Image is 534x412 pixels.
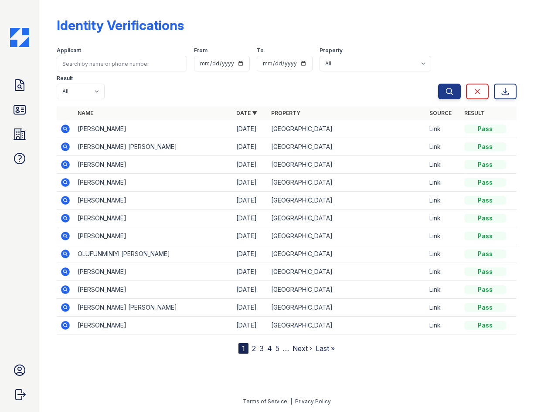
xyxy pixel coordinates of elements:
td: [GEOGRAPHIC_DATA] [268,227,426,245]
td: [PERSON_NAME] [74,192,233,209]
td: [DATE] [233,263,268,281]
td: [PERSON_NAME] [74,281,233,299]
td: [DATE] [233,299,268,317]
div: Pass [464,303,506,312]
a: Name [78,110,93,116]
td: [GEOGRAPHIC_DATA] [268,245,426,263]
a: Terms of Service [243,398,287,405]
td: [PERSON_NAME] [74,227,233,245]
span: … [283,343,289,354]
td: [DATE] [233,174,268,192]
td: OLUFUNMINIYI [PERSON_NAME] [74,245,233,263]
td: [PERSON_NAME] [PERSON_NAME] [74,299,233,317]
td: [PERSON_NAME] [74,209,233,227]
div: Identity Verifications [57,17,184,33]
td: [PERSON_NAME] [74,120,233,138]
a: 2 [252,344,256,353]
td: Link [426,156,461,174]
div: Pass [464,160,506,169]
div: | [290,398,292,405]
a: Property [271,110,300,116]
img: CE_Icon_Blue-c292c112584629df590d857e76928e9f676e5b41ef8f769ba2f05ee15b207248.png [10,28,29,47]
a: Last » [316,344,335,353]
div: Pass [464,178,506,187]
td: Link [426,227,461,245]
label: Property [320,47,343,54]
a: Date ▼ [236,110,257,116]
td: Link [426,281,461,299]
a: Next › [293,344,312,353]
td: [DATE] [233,209,268,227]
td: [GEOGRAPHIC_DATA] [268,192,426,209]
td: Link [426,209,461,227]
td: [DATE] [233,138,268,156]
label: From [194,47,207,54]
td: [GEOGRAPHIC_DATA] [268,263,426,281]
td: Link [426,245,461,263]
td: [GEOGRAPHIC_DATA] [268,174,426,192]
td: [PERSON_NAME] [74,174,233,192]
td: Link [426,192,461,209]
a: Source [429,110,452,116]
div: Pass [464,232,506,240]
td: Link [426,120,461,138]
td: [PERSON_NAME] [PERSON_NAME] [74,138,233,156]
td: [DATE] [233,227,268,245]
td: [DATE] [233,120,268,138]
a: Result [464,110,485,116]
td: [GEOGRAPHIC_DATA] [268,209,426,227]
a: 4 [267,344,272,353]
div: Pass [464,267,506,276]
td: [DATE] [233,245,268,263]
a: 5 [276,344,279,353]
td: [PERSON_NAME] [74,263,233,281]
td: Link [426,174,461,192]
td: Link [426,299,461,317]
td: Link [426,263,461,281]
td: [GEOGRAPHIC_DATA] [268,138,426,156]
td: [GEOGRAPHIC_DATA] [268,299,426,317]
td: [DATE] [233,317,268,334]
div: Pass [464,321,506,330]
label: To [257,47,264,54]
td: Link [426,138,461,156]
label: Applicant [57,47,81,54]
td: [GEOGRAPHIC_DATA] [268,156,426,174]
div: Pass [464,214,506,223]
a: Privacy Policy [295,398,331,405]
div: Pass [464,142,506,151]
label: Result [57,75,73,82]
div: Pass [464,250,506,258]
td: [DATE] [233,281,268,299]
td: [GEOGRAPHIC_DATA] [268,120,426,138]
td: [DATE] [233,156,268,174]
div: 1 [238,343,248,354]
td: [GEOGRAPHIC_DATA] [268,281,426,299]
td: [PERSON_NAME] [74,156,233,174]
td: [GEOGRAPHIC_DATA] [268,317,426,334]
td: [DATE] [233,192,268,209]
td: Link [426,317,461,334]
a: 3 [259,344,264,353]
td: [PERSON_NAME] [74,317,233,334]
input: Search by name or phone number [57,56,187,71]
div: Pass [464,285,506,294]
div: Pass [464,125,506,133]
div: Pass [464,196,506,205]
